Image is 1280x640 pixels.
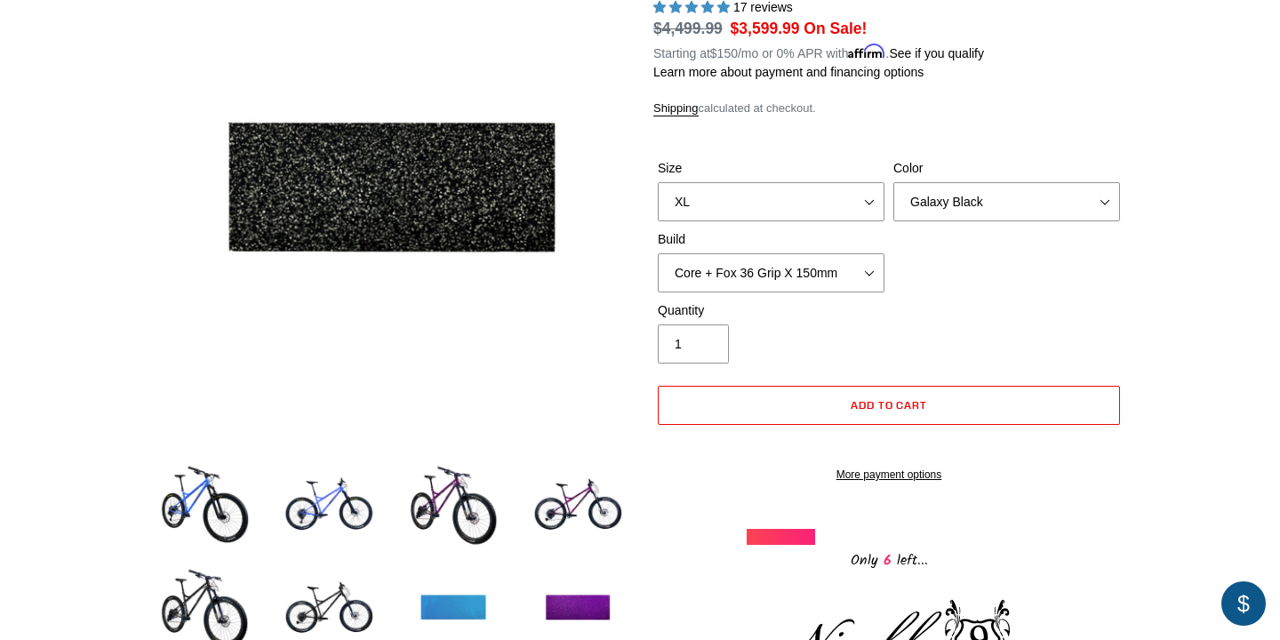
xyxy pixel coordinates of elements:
span: Add to cart [851,398,928,412]
label: Quantity [658,301,884,320]
label: Build [658,230,884,249]
div: $ [1221,581,1266,626]
div: calculated at checkout. [653,100,1124,117]
a: Learn more about payment and financing options [653,65,924,79]
div: Only left... [747,545,1031,572]
s: $4,499.99 [653,20,723,37]
span: Affirm [848,44,885,59]
label: Size [658,159,884,178]
span: On Sale! [804,17,867,40]
img: Load image into Gallery viewer, NIMBLE 9 - Complete Bike [280,457,378,555]
span: 6 [878,549,897,572]
img: Load image into Gallery viewer, NIMBLE 9 - Complete Bike [404,457,502,555]
a: More payment options [658,467,1120,483]
a: See if you qualify - Learn more about Affirm Financing (opens in modal) [889,46,984,60]
a: Shipping [653,101,699,116]
img: Load image into Gallery viewer, NIMBLE 9 - Complete Bike [529,457,627,555]
label: Color [893,159,1120,178]
span: $150 [710,46,738,60]
p: Starting at /mo or 0% APR with . [653,40,984,63]
span: $3,599.99 [731,20,800,37]
img: Load image into Gallery viewer, NIMBLE 9 - Complete Bike [156,457,253,555]
button: Add to cart [658,386,1120,425]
